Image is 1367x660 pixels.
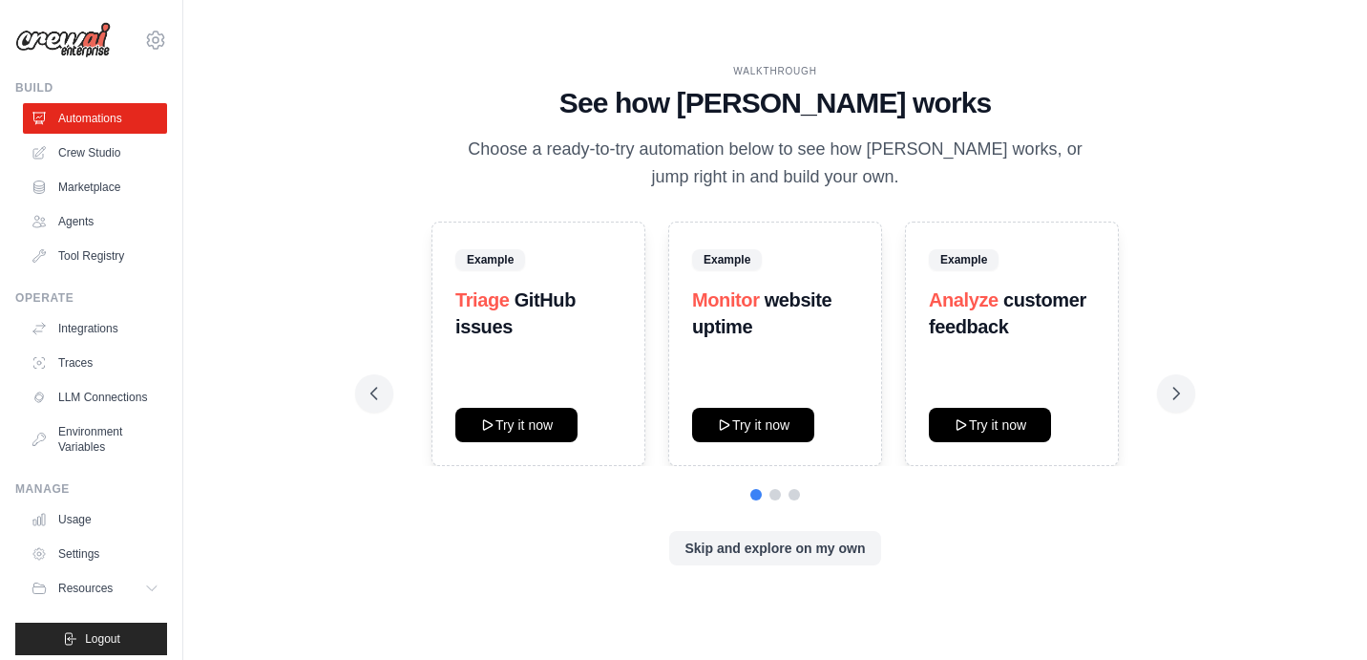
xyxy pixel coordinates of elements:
a: Traces [23,348,167,378]
p: Choose a ready-to-try automation below to see how [PERSON_NAME] works, or jump right in and build... [454,136,1096,192]
a: Tool Registry [23,241,167,271]
a: Automations [23,103,167,134]
div: WALKTHROUGH [370,64,1180,78]
a: Crew Studio [23,138,167,168]
button: Logout [15,623,167,655]
strong: GitHub issues [455,289,576,337]
span: Example [692,249,762,270]
span: Example [929,249,999,270]
a: Usage [23,504,167,535]
span: Triage [455,289,510,310]
span: Monitor [692,289,760,310]
span: Logout [85,631,120,647]
div: Manage [15,481,167,497]
strong: customer feedback [929,289,1086,337]
img: Logo [15,22,111,58]
a: Environment Variables [23,416,167,462]
a: Settings [23,539,167,569]
span: Analyze [929,289,999,310]
a: Marketplace [23,172,167,202]
button: Try it now [692,408,814,442]
button: Resources [23,573,167,604]
button: Skip and explore on my own [669,531,880,565]
a: Integrations [23,313,167,344]
span: Example [455,249,525,270]
h1: See how [PERSON_NAME] works [370,86,1180,120]
button: Try it now [929,408,1051,442]
div: Operate [15,290,167,306]
span: Resources [58,581,113,596]
a: LLM Connections [23,382,167,413]
a: Agents [23,206,167,237]
button: Try it now [455,408,578,442]
div: Build [15,80,167,96]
